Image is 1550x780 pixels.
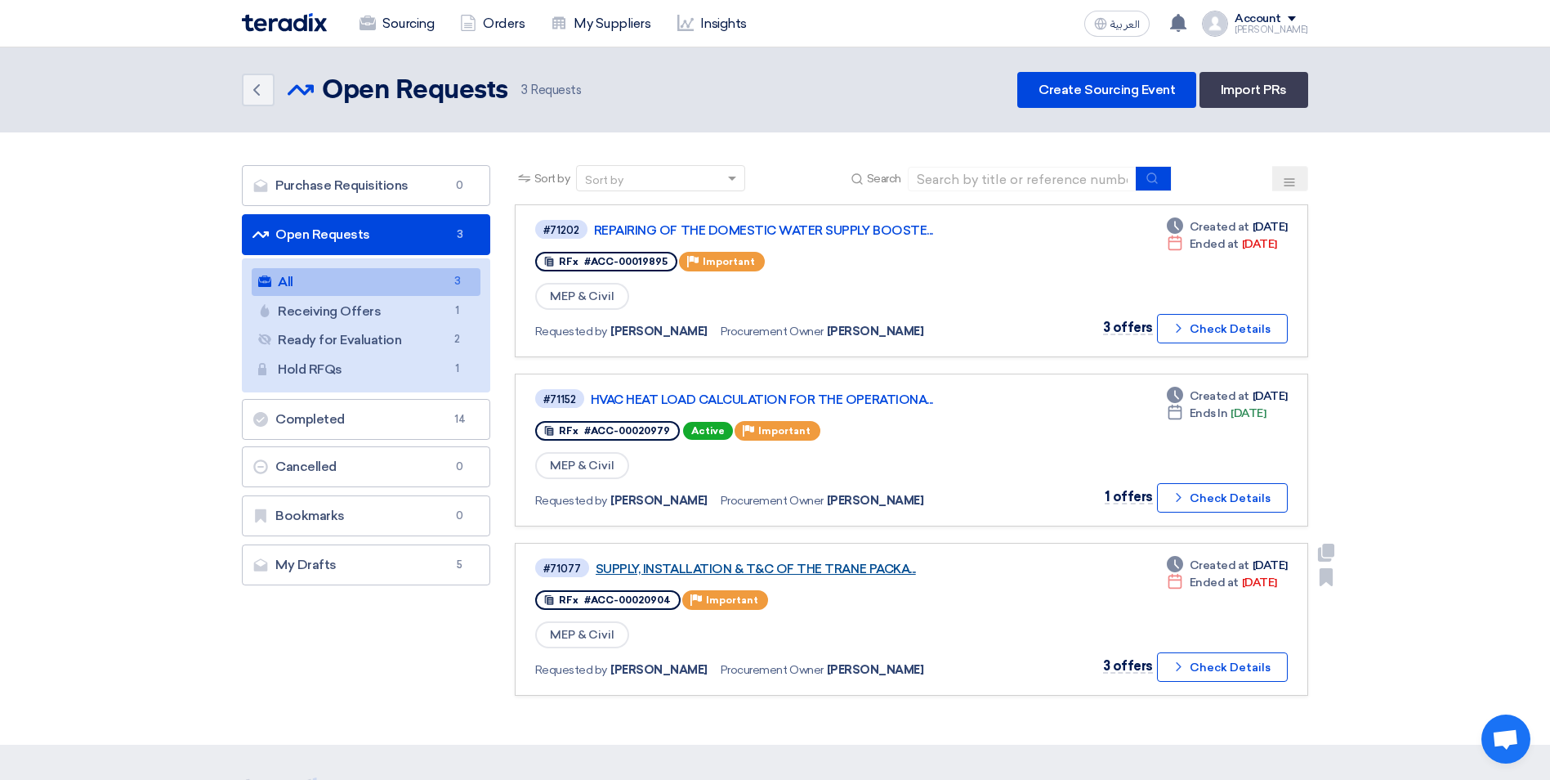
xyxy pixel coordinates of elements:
[584,425,670,437] span: #ACC-00020979
[594,223,1003,238] a: REPAIRING OF THE DOMESTIC WATER SUPPLY BOOSTE...
[448,361,467,378] span: 1
[867,170,901,187] span: Search
[758,425,811,437] span: Important
[535,323,607,340] span: Requested by
[610,323,708,340] span: [PERSON_NAME]
[252,326,480,354] a: Ready for Evaluation
[1103,658,1153,674] span: 3 offers
[1157,314,1288,343] button: Check Details
[242,495,490,536] a: Bookmarks0
[721,661,824,679] span: Procurement Owner
[559,425,578,437] span: RFx
[591,392,999,407] a: HVAC HEAT LOAD CALCULATION FOR THE OPERATIONA...
[252,356,480,383] a: Hold RFQs
[610,492,708,509] span: [PERSON_NAME]
[535,621,629,648] span: MEP & Civil
[1157,652,1288,682] button: Check Details
[1017,72,1196,108] a: Create Sourcing Event
[543,563,581,574] div: #71077
[559,256,578,267] span: RFx
[1167,557,1288,574] div: [DATE]
[448,303,467,320] span: 1
[448,331,467,348] span: 2
[538,6,663,42] a: My Suppliers
[1167,405,1266,422] div: [DATE]
[1235,12,1281,26] div: Account
[1190,574,1239,591] span: Ended at
[1190,405,1228,422] span: Ends In
[346,6,447,42] a: Sourcing
[535,283,629,310] span: MEP & Civil
[252,298,480,325] a: Receiving Offers
[721,323,824,340] span: Procurement Owner
[322,74,508,107] h2: Open Requests
[448,273,467,290] span: 3
[703,256,755,267] span: Important
[1190,388,1249,405] span: Created at
[584,594,671,606] span: #ACC-00020904
[450,411,470,428] span: 14
[721,492,824,509] span: Procurement Owner
[827,323,924,340] span: [PERSON_NAME]
[450,508,470,524] span: 0
[535,661,607,679] span: Requested by
[908,167,1137,191] input: Search by title or reference number
[1167,218,1288,235] div: [DATE]
[450,459,470,475] span: 0
[1190,557,1249,574] span: Created at
[242,13,327,32] img: Teradix logo
[1167,235,1277,253] div: [DATE]
[1110,19,1140,30] span: العربية
[450,557,470,573] span: 5
[534,170,570,187] span: Sort by
[543,225,579,235] div: #71202
[535,452,629,479] span: MEP & Civil
[1199,72,1308,108] a: Import PRs
[252,268,480,296] a: All
[242,545,490,585] a: My Drafts5
[242,446,490,487] a: Cancelled0
[683,422,733,440] span: Active
[1202,11,1228,37] img: profile_test.png
[1190,218,1249,235] span: Created at
[584,256,668,267] span: #ACC-00019895
[1167,574,1277,591] div: [DATE]
[1157,483,1288,513] button: Check Details
[827,492,924,509] span: [PERSON_NAME]
[559,594,578,606] span: RFx
[450,226,470,243] span: 3
[1167,388,1288,405] div: [DATE]
[535,492,607,509] span: Requested by
[1235,25,1308,34] div: [PERSON_NAME]
[521,81,582,100] span: Requests
[447,6,538,42] a: Orders
[827,661,924,679] span: [PERSON_NAME]
[1084,11,1150,37] button: العربية
[521,83,528,97] span: 3
[585,172,623,189] div: Sort by
[596,562,1004,576] a: SUPPLY, INSTALLATION & T&C OF THE TRANE PACKA...
[242,165,490,206] a: Purchase Requisitions0
[242,399,490,440] a: Completed14
[664,6,760,42] a: Insights
[450,177,470,194] span: 0
[242,214,490,255] a: Open Requests3
[610,661,708,679] span: [PERSON_NAME]
[1481,715,1530,764] a: Open chat
[543,394,576,405] div: #71152
[1190,235,1239,253] span: Ended at
[1103,320,1153,335] span: 3 offers
[1105,489,1153,504] span: 1 offers
[706,594,758,606] span: Important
